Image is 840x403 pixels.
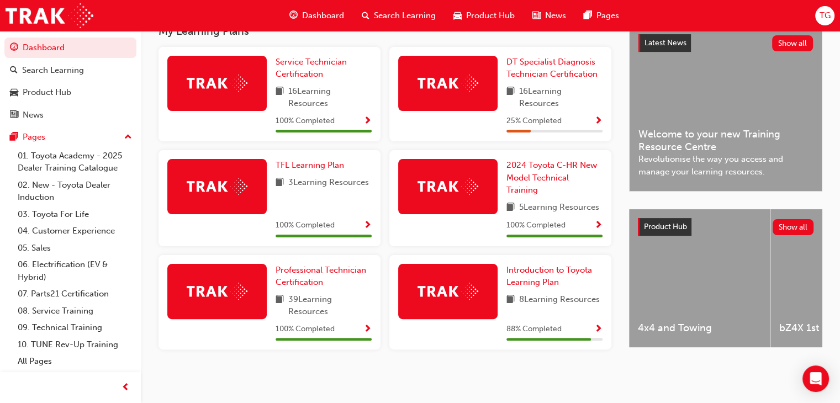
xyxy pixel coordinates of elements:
[594,116,603,126] span: Show Progress
[506,219,566,232] span: 100 % Completed
[519,293,600,307] span: 8 Learning Resources
[363,325,372,335] span: Show Progress
[276,56,372,81] a: Service Technician Certification
[445,4,524,27] a: car-iconProduct Hub
[187,178,247,195] img: Trak
[187,75,247,92] img: Trak
[802,365,829,392] div: Open Intercom Messenger
[4,127,136,147] button: Pages
[418,75,478,92] img: Trak
[638,153,813,178] span: Revolutionise the way you access and manage your learning resources.
[644,222,687,231] span: Product Hub
[362,9,369,23] span: search-icon
[638,128,813,153] span: Welcome to your new Training Resource Centre
[629,209,770,347] a: 4x4 and Towing
[276,160,344,170] span: TFL Learning Plan
[13,222,136,240] a: 04. Customer Experience
[10,66,18,76] span: search-icon
[519,201,599,215] span: 5 Learning Resources
[10,132,18,142] span: pages-icon
[4,105,136,125] a: News
[288,176,369,190] span: 3 Learning Resources
[13,206,136,223] a: 03. Toyota For Life
[773,219,814,235] button: Show all
[276,293,284,318] span: book-icon
[289,9,298,23] span: guage-icon
[13,147,136,177] a: 01. Toyota Academy - 2025 Dealer Training Catalogue
[506,323,562,336] span: 88 % Completed
[10,43,18,53] span: guage-icon
[13,353,136,370] a: All Pages
[506,159,603,197] a: 2024 Toyota C-HR New Model Technical Training
[276,115,335,128] span: 100 % Completed
[638,218,813,236] a: Product HubShow all
[353,4,445,27] a: search-iconSearch Learning
[638,34,813,52] a: Latest NewsShow all
[638,322,761,335] span: 4x4 and Towing
[13,319,136,336] a: 09. Technical Training
[418,178,478,195] img: Trak
[23,86,71,99] div: Product Hub
[506,264,603,289] a: Introduction to Toyota Learning Plan
[6,3,93,28] img: Trak
[276,265,366,288] span: Professional Technician Certification
[506,201,515,215] span: book-icon
[506,293,515,307] span: book-icon
[418,283,478,300] img: Trak
[121,381,130,395] span: prev-icon
[506,57,598,79] span: DT Specialist Diagnosis Technician Certification
[644,38,686,47] span: Latest News
[466,9,515,22] span: Product Hub
[506,115,562,128] span: 25 % Completed
[374,9,436,22] span: Search Learning
[819,9,830,22] span: TG
[545,9,566,22] span: News
[23,109,44,121] div: News
[276,57,347,79] span: Service Technician Certification
[302,9,344,22] span: Dashboard
[815,6,834,25] button: TG
[596,9,619,22] span: Pages
[10,88,18,98] span: car-icon
[519,85,603,110] span: 16 Learning Resources
[524,4,575,27] a: news-iconNews
[288,293,372,318] span: 39 Learning Resources
[13,256,136,285] a: 06. Electrification (EV & Hybrid)
[13,240,136,257] a: 05. Sales
[10,110,18,120] span: news-icon
[4,82,136,103] a: Product Hub
[363,114,372,128] button: Show Progress
[4,35,136,127] button: DashboardSearch LearningProduct HubNews
[4,60,136,81] a: Search Learning
[363,116,372,126] span: Show Progress
[506,56,603,81] a: DT Specialist Diagnosis Technician Certification
[276,176,284,190] span: book-icon
[124,130,132,145] span: up-icon
[4,38,136,58] a: Dashboard
[13,336,136,353] a: 10. TUNE Rev-Up Training
[506,265,592,288] span: Introduction to Toyota Learning Plan
[629,25,822,192] a: Latest NewsShow allWelcome to your new Training Resource CentreRevolutionise the way you access a...
[276,219,335,232] span: 100 % Completed
[288,85,372,110] span: 16 Learning Resources
[363,221,372,231] span: Show Progress
[187,283,247,300] img: Trak
[13,303,136,320] a: 08. Service Training
[22,64,84,77] div: Search Learning
[506,85,515,110] span: book-icon
[276,323,335,336] span: 100 % Completed
[594,221,603,231] span: Show Progress
[159,25,611,38] h3: My Learning Plans
[276,264,372,289] a: Professional Technician Certification
[772,35,813,51] button: Show all
[532,9,541,23] span: news-icon
[594,325,603,335] span: Show Progress
[594,219,603,232] button: Show Progress
[594,114,603,128] button: Show Progress
[575,4,628,27] a: pages-iconPages
[281,4,353,27] a: guage-iconDashboard
[276,85,284,110] span: book-icon
[594,322,603,336] button: Show Progress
